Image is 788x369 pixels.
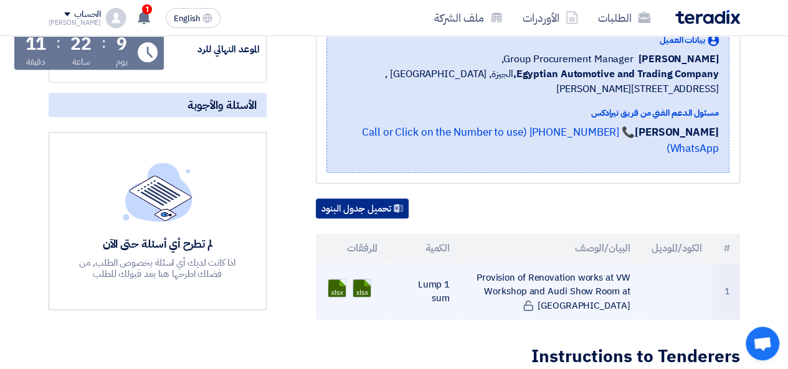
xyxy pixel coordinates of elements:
[460,233,640,263] th: البيان/الوصف
[102,32,106,54] div: :
[712,233,740,263] th: #
[513,67,718,82] b: Egyptian Automotive and Trading Company,
[67,257,249,279] div: اذا كانت لديك أي اسئلة بخصوص الطلب, من فضلك اطرحها هنا بعد قبولك للطلب
[387,263,460,320] td: 1 Lump sum
[49,19,102,26] div: [PERSON_NAME]
[56,32,60,54] div: :
[640,233,712,263] th: الكود/الموديل
[316,199,409,218] button: تحميل جدول البنود
[638,52,719,67] span: [PERSON_NAME]
[166,8,221,28] button: English
[513,3,588,32] a: الأوردرات
[424,3,513,32] a: ملف الشركة
[26,55,45,68] div: دقيقة
[712,263,740,320] td: 1
[328,279,428,354] a: ____1756376709214.xlsx
[337,106,719,119] div: مسئول الدعم الفني من فريق تيرادكس
[26,35,47,53] div: 11
[746,327,779,360] a: دردشة مفتوحة
[67,236,249,251] div: لم تطرح أي أسئلة حتى الآن
[660,34,705,47] span: بيانات العميل
[588,3,660,32] a: الطلبات
[116,35,127,53] div: 9
[362,124,719,156] a: 📞 [PHONE_NUMBER] (Call or Click on the Number to use WhatsApp)
[675,10,740,24] img: Teradix logo
[353,279,453,354] a: ___1756376704597.xlsx
[387,233,460,263] th: الكمية
[188,98,257,112] span: الأسئلة والأجوبة
[74,9,101,20] div: الحساب
[116,55,128,68] div: يوم
[460,263,640,320] td: Provision of Renovation works at VW Workshop and Audi Show Room at [GEOGRAPHIC_DATA]
[166,42,260,57] div: الموعد النهائي للرد
[106,8,126,28] img: profile_test.png
[316,233,388,263] th: المرفقات
[501,52,633,67] span: Group Procurement Manager,
[70,35,92,53] div: 22
[635,124,719,140] strong: [PERSON_NAME]
[142,4,152,14] span: 1
[123,162,192,221] img: empty_state_list.svg
[337,67,719,96] span: الجيزة, [GEOGRAPHIC_DATA] ,[STREET_ADDRESS][PERSON_NAME]
[174,14,200,23] span: English
[72,55,90,68] div: ساعة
